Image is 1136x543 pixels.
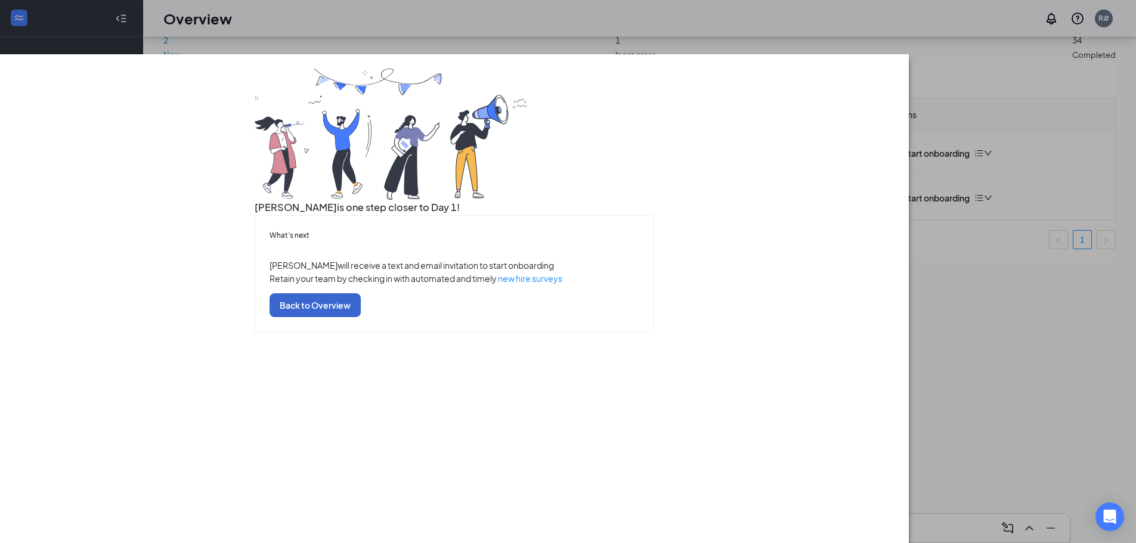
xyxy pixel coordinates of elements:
[255,69,529,200] img: you are all set
[255,200,654,215] h3: [PERSON_NAME] is one step closer to Day 1!
[270,259,639,272] p: [PERSON_NAME] will receive a text and email invitation to start onboarding
[270,230,639,241] h5: What’s next
[498,273,562,284] a: new hire surveys
[270,272,639,285] p: Retain your team by checking in with automated and timely
[1095,502,1124,531] div: Open Intercom Messenger
[270,293,361,317] button: Back to Overview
